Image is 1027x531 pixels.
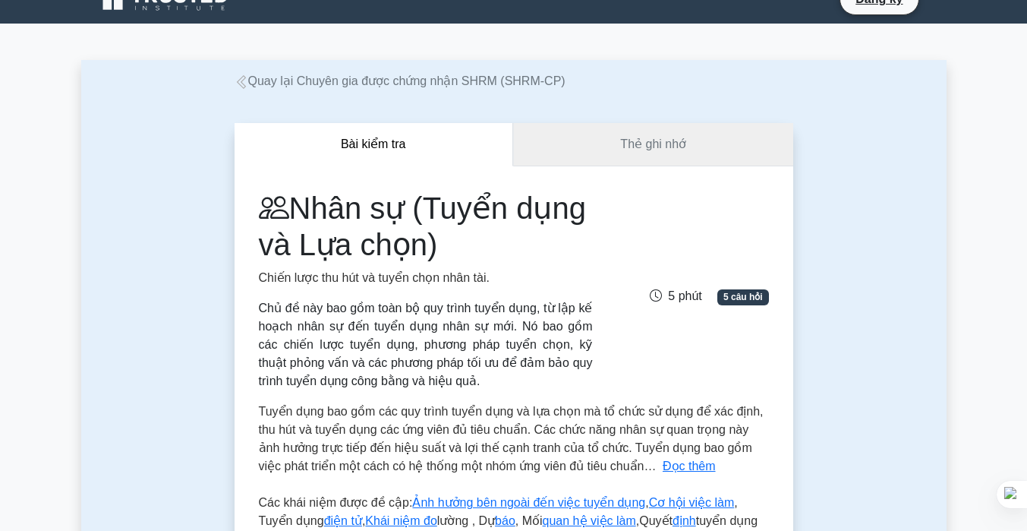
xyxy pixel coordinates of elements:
[495,514,515,527] a: báo
[663,460,716,473] font: Đọc thêm
[259,191,586,261] font: Nhân sự (Tuyển dụng và Lựa chọn)
[649,496,735,509] a: Cơ hội việc làm
[259,302,593,387] font: Chủ đề này bao gồm toàn bộ quy trình tuyển dụng, từ lập kế hoạch nhân sự đến tuyển dụng nhân sự m...
[362,514,365,527] font: ,
[645,496,648,509] font: ,
[543,514,636,527] a: quan hệ việc làm
[723,292,763,302] font: 5 câu hỏi
[259,496,413,509] font: Các khái niệm được đề cập:
[437,514,495,527] font: lường , Dự
[663,457,716,476] button: Đọc thêm
[668,289,701,302] font: 5 phút
[259,405,764,473] font: Tuyển dụng bao gồm các quy trình tuyển dụng và lựa chọn mà tổ chức sử dụng để xác định, thu hút v...
[324,514,362,527] a: điện tử
[259,271,490,284] font: Chiến lược thu hút và tuyển chọn nhân tài.
[341,137,406,150] font: Bài kiểm tra
[365,514,437,527] a: Khái niệm đo
[639,514,673,527] font: Quyết
[673,514,696,527] a: định
[620,137,686,150] font: Thẻ ghi nhớ
[235,74,565,87] a: Quay lại Chuyên gia được chứng nhận SHRM (SHRM-CP)
[636,514,639,527] font: ,
[412,496,645,509] a: Ảnh hưởng bên ngoài đến việc tuyển dụng
[248,74,565,87] font: Quay lại Chuyên gia được chứng nhận SHRM (SHRM-CP)
[515,514,543,527] font: , Mối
